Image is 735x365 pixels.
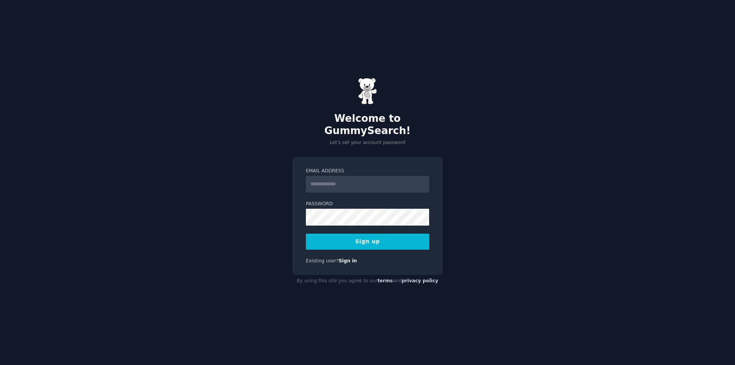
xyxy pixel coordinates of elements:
p: Let's set your account password [292,139,443,146]
img: Gummy Bear [358,78,377,105]
button: Sign up [306,234,429,250]
div: By using this site you agree to our and [292,275,443,287]
a: terms [377,278,393,283]
h2: Welcome to GummySearch! [292,113,443,137]
span: Existing user? [306,258,339,264]
a: privacy policy [402,278,438,283]
a: Sign in [339,258,357,264]
label: Password [306,201,429,208]
label: Email Address [306,168,429,175]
